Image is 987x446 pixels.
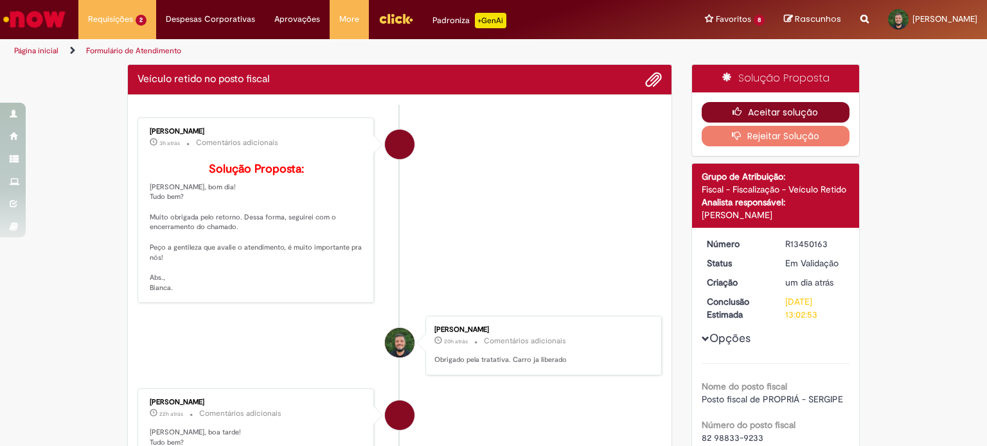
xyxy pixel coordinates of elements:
a: Rascunhos [784,13,841,26]
span: 3h atrás [159,139,180,147]
div: [PERSON_NAME] [702,209,850,221]
ul: Trilhas de página [10,39,648,63]
div: Padroniza [432,13,506,28]
div: R13450163 [785,237,845,250]
b: Número do posto fiscal [702,419,796,431]
b: Solução Proposta: [209,162,304,176]
span: Posto fiscal de PROPRIÁ - SERGIPE [702,393,843,405]
span: Requisições [88,13,133,26]
span: 82 98833-9233 [702,432,763,443]
div: [DATE] 13:02:53 [785,295,845,321]
div: Fiscal - Fiscalização - Veículo Retido [702,183,850,196]
h2: Veículo retido no posto fiscal Histórico de tíquete [138,74,270,85]
img: ServiceNow [1,6,67,32]
span: More [339,13,359,26]
img: click_logo_yellow_360x200.png [378,9,413,28]
button: Aceitar solução [702,102,850,123]
a: Formulário de Atendimento [86,46,181,56]
button: Rejeitar Solução [702,126,850,146]
div: Solução Proposta [692,65,860,92]
div: Lucas Prates Dias Gomes [385,328,414,357]
span: 22h atrás [159,410,183,418]
span: Favoritos [716,13,751,26]
p: +GenAi [475,13,506,28]
a: Página inicial [14,46,58,56]
time: 27/08/2025 15:41:48 [444,338,468,345]
dt: Status [697,257,776,270]
time: 27/08/2025 13:56:16 [159,410,183,418]
span: 20h atrás [444,338,468,345]
div: Em Validação [785,257,845,270]
div: Bianca Barbosa Goncalves [385,400,414,430]
div: [PERSON_NAME] [150,399,364,406]
p: [PERSON_NAME], bom dia! Tudo bem? Muito obrigada pelo retorno. Dessa forma, seguirei com o encerr... [150,163,364,293]
span: 2 [136,15,147,26]
span: um dia atrás [785,277,833,288]
dt: Criação [697,276,776,289]
small: Comentários adicionais [199,408,281,419]
b: Nome do posto fiscal [702,381,787,392]
span: Rascunhos [795,13,841,25]
small: Comentários adicionais [484,336,566,347]
div: Grupo de Atribuição: [702,170,850,183]
div: 26/08/2025 18:13:34 [785,276,845,289]
div: [PERSON_NAME] [434,326,648,334]
dt: Conclusão Estimada [697,295,776,321]
div: [PERSON_NAME] [150,128,364,135]
dt: Número [697,237,776,250]
small: Comentários adicionais [196,137,278,148]
span: [PERSON_NAME] [912,13,977,24]
time: 28/08/2025 08:50:21 [159,139,180,147]
div: Bianca Barbosa Goncalves [385,130,414,159]
span: Despesas Corporativas [166,13,255,26]
p: Obrigado pela tratativa. Carro ja liberado [434,355,648,365]
div: Analista responsável: [702,196,850,209]
button: Adicionar anexos [645,71,662,88]
time: 26/08/2025 18:13:34 [785,277,833,288]
span: Aprovações [274,13,320,26]
span: 8 [754,15,765,26]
